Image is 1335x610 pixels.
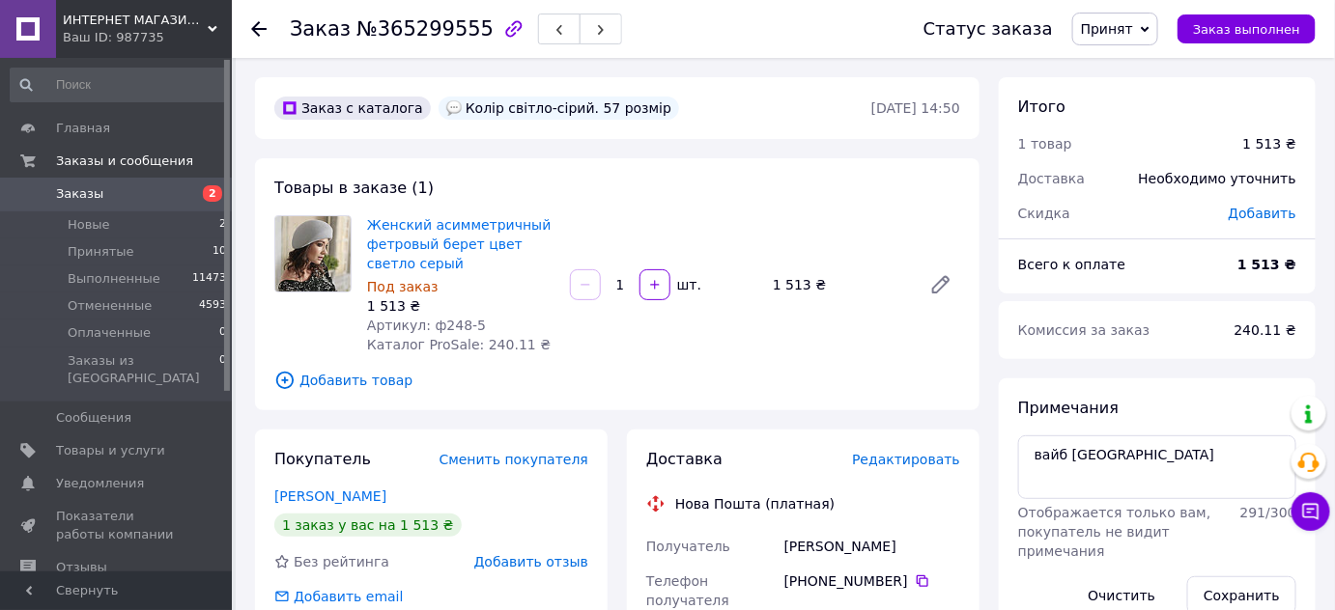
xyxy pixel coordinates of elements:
a: Редактировать [922,265,960,304]
b: 1 513 ₴ [1237,257,1296,272]
span: 240.11 ₴ [1235,322,1296,338]
span: Редактировать [852,452,960,467]
span: Отображается только вам, покупатель не видит примечания [1018,505,1211,559]
div: Колір світло-сірий. 57 розмір [439,97,679,120]
span: 10 [213,243,226,261]
span: Уведомления [56,475,144,492]
textarea: вайб [GEOGRAPHIC_DATA] [1018,435,1296,499]
div: Заказ с каталога [274,97,431,120]
div: Необходимо уточнить [1127,157,1308,200]
span: Принятые [68,243,134,261]
span: 2 [203,185,222,202]
span: Добавить [1229,206,1296,221]
span: Отзывы [56,559,107,576]
span: 2 [219,216,226,234]
span: 4593 [199,297,226,315]
span: Покупатель [274,450,371,468]
div: 1 513 ₴ [367,296,554,316]
time: [DATE] 14:50 [871,100,960,116]
span: 11473 [192,270,226,288]
input: Поиск [10,68,228,102]
span: Заказы из [GEOGRAPHIC_DATA] [68,352,219,387]
a: [PERSON_NAME] [274,488,386,504]
a: Женский асимметричный фетровый берет цвет светло серый [367,217,551,271]
div: Статус заказа [923,19,1053,39]
span: Скидка [1018,206,1070,221]
span: Доставка [646,450,723,468]
div: шт. [672,275,703,294]
span: Новые [68,216,110,234]
span: Всего к оплате [1018,257,1125,272]
span: Заказы и сообщения [56,152,193,170]
span: 291 / 300 [1240,505,1296,520]
div: Нова Пошта (платная) [670,494,839,513]
span: Сообщения [56,409,131,427]
span: Артикул: ф248-5 [367,318,486,333]
span: Заказ [290,17,351,41]
span: Выполненные [68,270,160,288]
div: [PHONE_NUMBER] [784,571,960,591]
span: Заказы [56,185,103,203]
img: Женский асимметричный фетровый берет цвет светло серый [275,216,351,291]
div: Ваш ID: 987735 [63,29,232,46]
span: Добавить товар [274,370,960,391]
div: 1 513 ₴ [1243,134,1296,153]
span: Товары в заказе (1) [274,179,434,197]
span: №365299555 [356,17,494,41]
span: Главная [56,120,110,137]
span: Показатели работы компании [56,508,179,542]
span: Без рейтинга [294,554,389,569]
span: Принят [1081,21,1133,37]
span: Добавить отзыв [474,554,588,569]
div: Добавить email [272,587,406,606]
div: [PERSON_NAME] [781,529,964,564]
span: 0 [219,352,226,387]
span: Заказ выполнен [1193,22,1300,37]
span: Комиссия за заказ [1018,322,1150,338]
span: Каталог ProSale: 240.11 ₴ [367,337,551,352]
span: Итого [1018,97,1065,116]
div: 1 513 ₴ [765,271,914,298]
span: ИНТЕРНЕТ МАГАЗИН СТИЛЬ [63,12,208,29]
div: Вернуться назад [251,19,267,39]
span: Под заказ [367,279,439,294]
img: :speech_balloon: [446,100,462,116]
span: 0 [219,324,226,342]
div: Добавить email [292,587,406,606]
button: Чат с покупателем [1292,492,1330,531]
button: Заказ выполнен [1178,14,1316,43]
div: 1 заказ у вас на 1 513 ₴ [274,513,462,537]
span: 1 товар [1018,136,1072,152]
span: Товары и услуги [56,442,165,459]
span: Отмененные [68,297,152,315]
span: Телефон получателя [646,573,729,608]
span: Примечания [1018,399,1119,417]
span: Доставка [1018,171,1085,186]
span: Получатель [646,539,730,554]
span: Сменить покупателя [440,452,588,467]
span: Оплаченные [68,324,151,342]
